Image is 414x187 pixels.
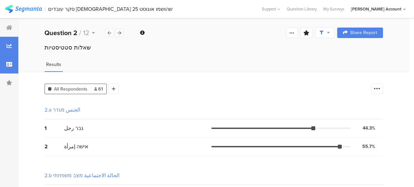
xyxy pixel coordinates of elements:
[363,125,375,132] div: 44.3%
[45,124,64,132] div: 1
[46,61,61,68] span: Results
[64,143,88,150] span: אישה إمرأة
[54,86,87,93] span: All Respondents
[45,43,383,52] div: שאלות סטטיסטיות
[64,124,83,132] span: גבר رجل
[48,6,172,12] div: סקר עובדים [DEMOGRAPHIC_DATA] שהושמו אוגוסט 25
[45,143,64,150] div: 2
[45,5,45,13] div: |
[351,6,401,12] div: [PERSON_NAME] Account
[45,106,80,114] div: 2.a الجنس מגדר
[45,28,77,38] b: Question 2
[94,86,103,93] span: 61
[5,5,42,13] img: segmanta logo
[362,143,375,150] div: 55.7%
[262,4,280,14] div: Support
[350,31,377,35] span: Share Report
[83,28,89,38] span: 12
[320,6,348,12] a: My Surveys
[283,6,320,12] a: Question Library
[79,28,81,38] span: /
[45,172,119,179] div: 2.b الحالة الاجتماعية מצב משפחתי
